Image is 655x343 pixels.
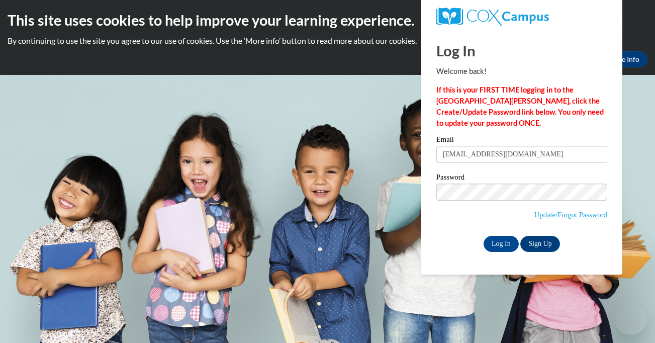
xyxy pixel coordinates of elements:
label: Email [436,136,607,146]
label: Password [436,174,607,184]
strong: If this is your FIRST TIME logging in to the [GEOGRAPHIC_DATA][PERSON_NAME], click the Create/Upd... [436,85,604,127]
a: Update/Forgot Password [534,211,607,219]
h2: This site uses cookies to help improve your learning experience. [8,10,647,30]
img: COX Campus [436,8,549,26]
a: COX Campus [436,8,607,26]
a: More Info [600,51,647,67]
a: Sign Up [520,236,559,252]
p: By continuing to use the site you agree to our use of cookies. Use the ‘More info’ button to read... [8,35,647,46]
h1: Log In [436,40,607,61]
input: Log In [484,236,519,252]
iframe: Button to launch messaging window [615,303,647,335]
p: Welcome back! [436,66,607,77]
